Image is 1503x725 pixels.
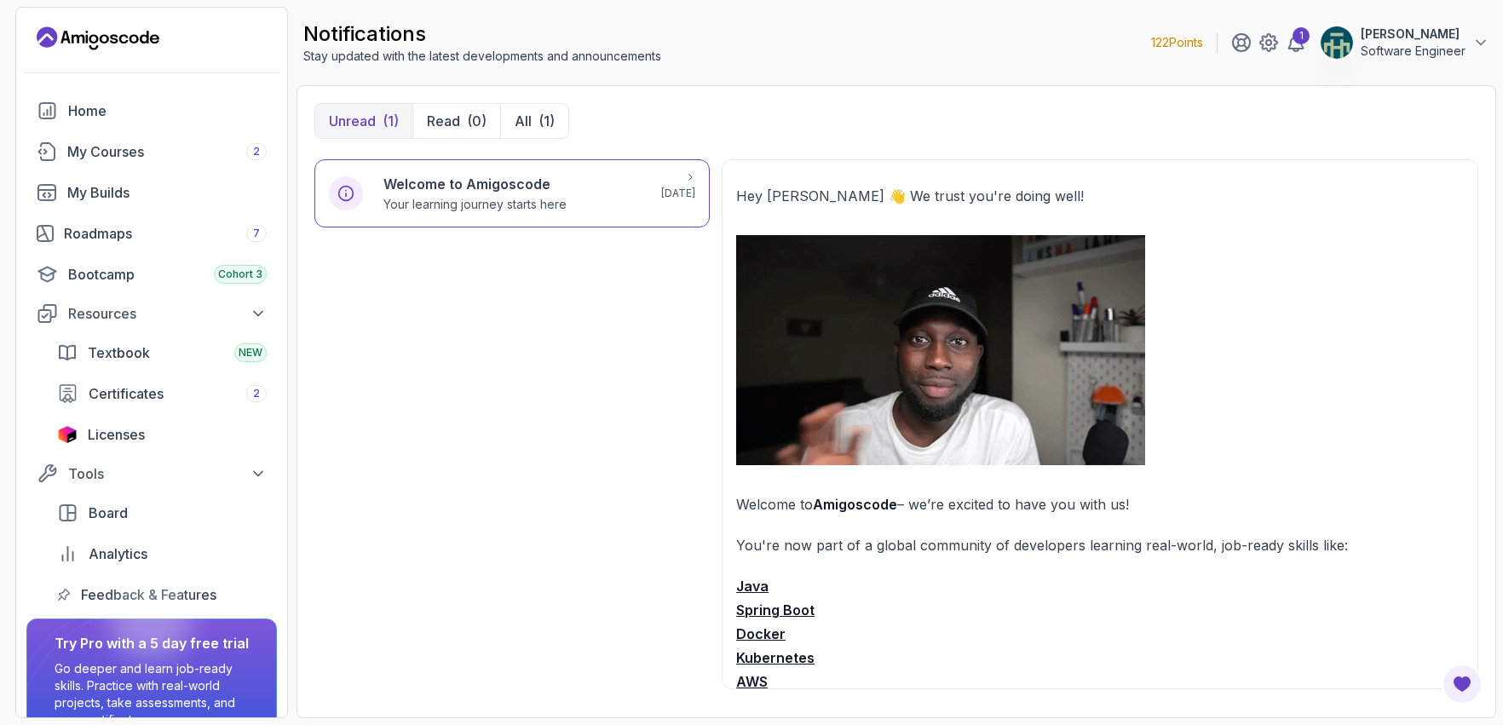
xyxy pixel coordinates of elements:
div: Tools [68,463,267,484]
p: [PERSON_NAME] [1361,26,1466,43]
span: NEW [239,346,262,360]
span: 2 [253,145,260,158]
div: Resources [68,303,267,324]
div: 1 [1293,27,1310,44]
div: My Builds [67,182,267,203]
img: jetbrains icon [57,426,78,443]
a: certificates [47,377,277,411]
a: Kubernetes [736,649,815,666]
div: (0) [467,111,487,131]
button: Resources [26,298,277,329]
a: builds [26,175,277,210]
button: Read(0) [412,104,500,138]
button: All(1) [500,104,568,138]
a: board [47,496,277,530]
a: Docker [736,625,786,642]
a: 1 [1286,32,1306,53]
div: (1) [538,111,555,131]
p: All [515,111,532,131]
p: [DATE] [661,187,695,200]
a: home [26,94,277,128]
button: Open Feedback Button [1442,664,1483,705]
a: AWS [736,673,768,690]
img: Welcome GIF [736,235,1145,465]
h2: notifications [303,20,661,48]
span: Feedback & Features [81,584,216,605]
span: 7 [253,227,260,240]
button: Tools [26,458,277,489]
a: courses [26,135,277,169]
div: (1) [383,111,399,131]
p: 122 Points [1151,34,1203,51]
button: user profile image[PERSON_NAME]Software Engineer [1320,26,1489,60]
div: Roadmaps [64,223,267,244]
p: Your learning journey starts here [383,196,567,213]
p: Software Engineer [1361,43,1466,60]
span: Cohort 3 [218,268,262,281]
p: Welcome to – we’re excited to have you with us! [736,492,1464,516]
a: licenses [47,417,277,452]
p: Unread [329,111,376,131]
img: user profile image [1321,26,1353,59]
a: roadmaps [26,216,277,250]
span: Board [89,503,128,523]
span: Textbook [88,342,150,363]
a: Spring Boot [736,601,815,619]
p: You're now part of a global community of developers learning real-world, job-ready skills like: [736,533,1464,557]
h6: Welcome to Amigoscode [383,174,567,194]
div: Home [68,101,267,121]
a: analytics [47,537,277,571]
div: Bootcamp [68,264,267,285]
span: 2 [253,387,260,400]
strong: Amigoscode [813,496,897,513]
a: Landing page [37,25,159,52]
span: Licenses [88,424,145,445]
button: Unread(1) [315,104,412,138]
a: bootcamp [26,257,277,291]
span: Analytics [89,544,147,564]
a: Java [736,578,769,595]
a: feedback [47,578,277,612]
p: Read [427,111,460,131]
a: textbook [47,336,277,370]
p: Stay updated with the latest developments and announcements [303,48,661,65]
span: Certificates [89,383,164,404]
div: My Courses [67,141,267,162]
p: Hey [PERSON_NAME] 👋 We trust you're doing well! [736,184,1464,208]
